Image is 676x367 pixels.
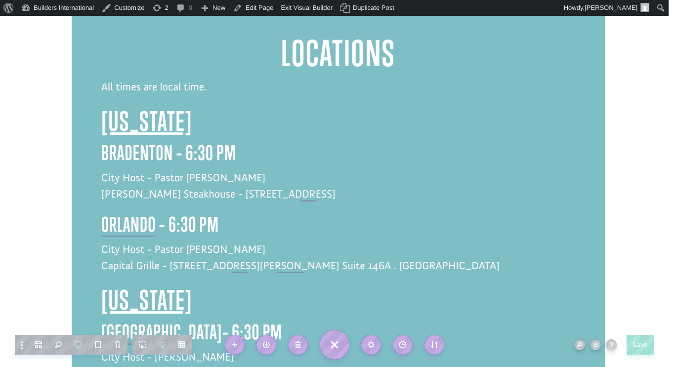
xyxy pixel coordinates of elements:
p: City Host - Pastor [PERSON_NAME] Capital Grille - [STREET_ADDRESS][PERSON_NAME] Suite 146A . [GEO... [101,241,575,285]
div: Bethel Assembly of [DEMOGRAPHIC_DATA] donated $1,000 [18,10,136,30]
button: Donate [140,20,184,38]
h3: Bradenton – 6:30 PM [101,141,575,169]
span: [DEMOGRAPHIC_DATA] , [GEOGRAPHIC_DATA] [27,40,136,46]
strong: Builders International [23,30,84,38]
button: Save [627,335,654,355]
p: City Host - Pastor [PERSON_NAME] [PERSON_NAME] Steakhouse - [STREET_ADDRESS] [101,169,575,213]
h1: Locations [101,33,575,79]
h3: orlando – 6:30 PM [101,213,575,241]
span: [US_STATE] [101,105,192,137]
span: [US_STATE] [101,284,192,316]
h3: [GEOGRAPHIC_DATA]– 6:30 PM [101,321,575,349]
p: All times are local time. [101,79,575,106]
img: US.png [18,40,25,46]
div: to [18,31,136,38]
span: [PERSON_NAME] [585,4,637,11]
